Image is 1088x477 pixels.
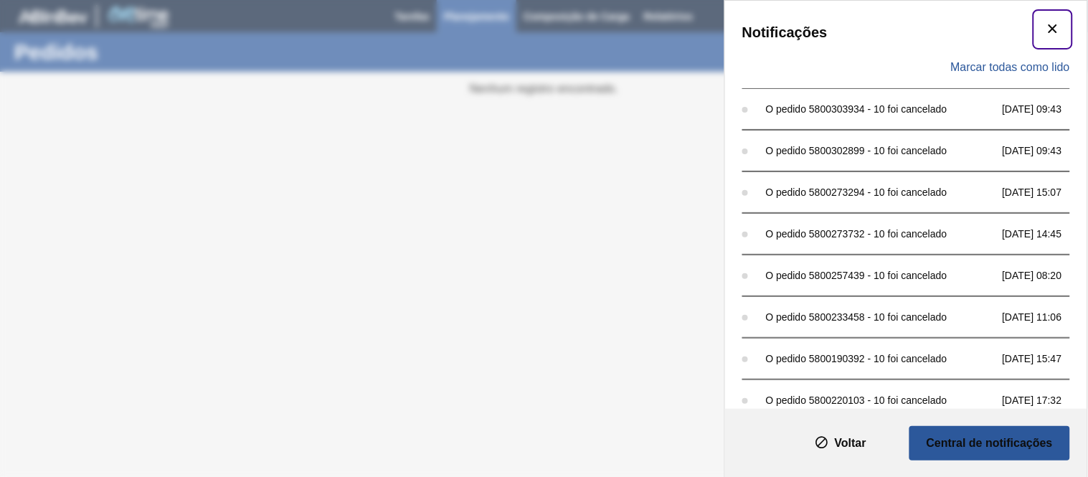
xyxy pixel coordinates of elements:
span: [DATE] 08:20 [1003,270,1084,281]
span: Marcar todas como lido [951,61,1070,74]
div: O pedido 5800233458 - 10 foi cancelado [766,311,995,323]
span: [DATE] 09:43 [1003,103,1084,115]
div: O pedido 5800190392 - 10 foi cancelado [766,353,995,364]
div: O pedido 5800303934 - 10 foi cancelado [766,103,995,115]
div: O pedido 5800273294 - 10 foi cancelado [766,186,995,198]
div: O pedido 5800302899 - 10 foi cancelado [766,145,995,156]
span: [DATE] 11:06 [1003,311,1084,323]
span: [DATE] 17:32 [1003,395,1084,406]
span: [DATE] 15:47 [1003,353,1084,364]
div: O pedido 5800273732 - 10 foi cancelado [766,228,995,240]
div: O pedido 5800257439 - 10 foi cancelado [766,270,995,281]
span: [DATE] 14:45 [1003,228,1084,240]
span: [DATE] 09:43 [1003,145,1084,156]
span: [DATE] 15:07 [1003,186,1084,198]
div: O pedido 5800220103 - 10 foi cancelado [766,395,995,406]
